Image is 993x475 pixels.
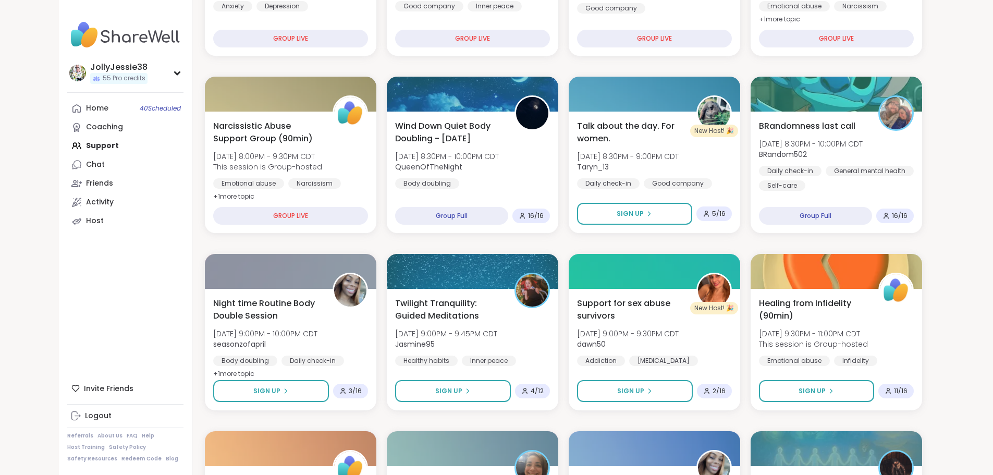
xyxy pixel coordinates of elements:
div: [MEDICAL_DATA] [629,356,698,366]
img: ShareWell Nav Logo [67,17,183,53]
span: [DATE] 9:30PM - 11:00PM CDT [759,328,868,339]
div: Invite Friends [67,379,183,398]
span: Sign Up [435,386,462,396]
span: [DATE] 8:00PM - 9:30PM CDT [213,151,322,162]
a: Safety Resources [67,455,117,462]
button: Sign Up [577,203,692,225]
b: BRandom502 [759,149,807,160]
div: Host [86,216,104,226]
b: Taryn_13 [577,162,609,172]
span: [DATE] 9:00PM - 9:45PM CDT [395,328,497,339]
div: Emotional abuse [213,178,284,189]
div: JollyJessie38 [90,62,148,73]
span: [DATE] 9:00PM - 9:30PM CDT [577,328,679,339]
span: Twilight Tranquility: Guided Meditations [395,297,503,322]
div: GROUP LIVE [395,30,550,47]
div: GROUP LIVE [577,30,732,47]
span: 16 / 16 [892,212,908,220]
div: Coaching [86,122,123,132]
div: New Host! 🎉 [690,302,738,314]
div: Body doubling [213,356,277,366]
div: GROUP LIVE [213,207,368,225]
span: Sign Up [617,209,644,218]
a: Coaching [67,118,183,137]
img: ShareWell [880,274,912,307]
img: JollyJessie38 [69,65,86,81]
div: Depression [256,1,308,11]
div: Addiction [577,356,625,366]
img: QueenOfTheNight [516,97,548,129]
a: Friends [67,174,183,193]
button: Sign Up [577,380,693,402]
span: 4 / 12 [531,387,544,395]
span: Sign Up [799,386,826,396]
div: Daily check-in [759,166,822,176]
a: Host [67,212,183,230]
div: Good company [577,3,645,14]
button: Sign Up [759,380,874,402]
div: Narcissism [288,178,341,189]
span: 5 / 16 [712,210,726,218]
b: QueenOfTheNight [395,162,462,172]
span: 16 / 16 [528,212,544,220]
div: Chat [86,160,105,170]
button: Sign Up [395,380,511,402]
div: Anxiety [213,1,252,11]
img: ShareWell [334,97,366,129]
div: Good company [395,1,463,11]
span: [DATE] 9:00PM - 10:00PM CDT [213,328,317,339]
img: seasonzofapril [334,274,366,307]
div: Group Full [759,207,872,225]
div: Healthy habits [395,356,458,366]
span: 55 Pro credits [103,74,145,83]
span: 40 Scheduled [140,104,181,113]
div: Activity [86,197,114,208]
a: Redeem Code [121,455,162,462]
div: Friends [86,178,113,189]
button: Sign Up [213,380,329,402]
a: Logout [67,407,183,425]
span: 3 / 16 [349,387,362,395]
b: seasonzofapril [213,339,266,349]
span: Healing from Infidelity (90min) [759,297,867,322]
div: Home [86,103,108,114]
div: Group Full [395,207,508,225]
div: Inner peace [468,1,522,11]
span: Sign Up [617,386,644,396]
span: Narcissistic Abuse Support Group (90min) [213,120,321,145]
a: Blog [166,455,178,462]
span: Sign Up [253,386,280,396]
img: dawn50 [698,274,730,307]
span: Talk about the day. For women. [577,120,685,145]
div: Daily check-in [281,356,344,366]
a: Referrals [67,432,93,440]
span: Support for sex abuse survivors [577,297,685,322]
a: Activity [67,193,183,212]
div: Emotional abuse [759,356,830,366]
div: Logout [85,411,112,421]
div: GROUP LIVE [213,30,368,47]
span: [DATE] 8:30PM - 10:00PM CDT [395,151,499,162]
span: Night time Routine Body Double Session [213,297,321,322]
div: Daily check-in [577,178,640,189]
span: [DATE] 8:30PM - 9:00PM CDT [577,151,679,162]
span: BRandomness last call [759,120,855,132]
span: 11 / 16 [894,387,908,395]
div: Infidelity [834,356,877,366]
a: Chat [67,155,183,174]
div: Good company [644,178,712,189]
span: Wind Down Quiet Body Doubling - [DATE] [395,120,503,145]
span: [DATE] 8:30PM - 10:00PM CDT [759,139,863,149]
b: Jasmine95 [395,339,435,349]
a: Host Training [67,444,105,451]
a: Safety Policy [109,444,146,451]
a: Help [142,432,154,440]
b: dawn50 [577,339,606,349]
img: BRandom502 [880,97,912,129]
div: Narcissism [834,1,887,11]
a: Home40Scheduled [67,99,183,118]
div: General mental health [826,166,914,176]
a: FAQ [127,432,138,440]
div: New Host! 🎉 [690,125,738,137]
div: Self-care [759,180,805,191]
